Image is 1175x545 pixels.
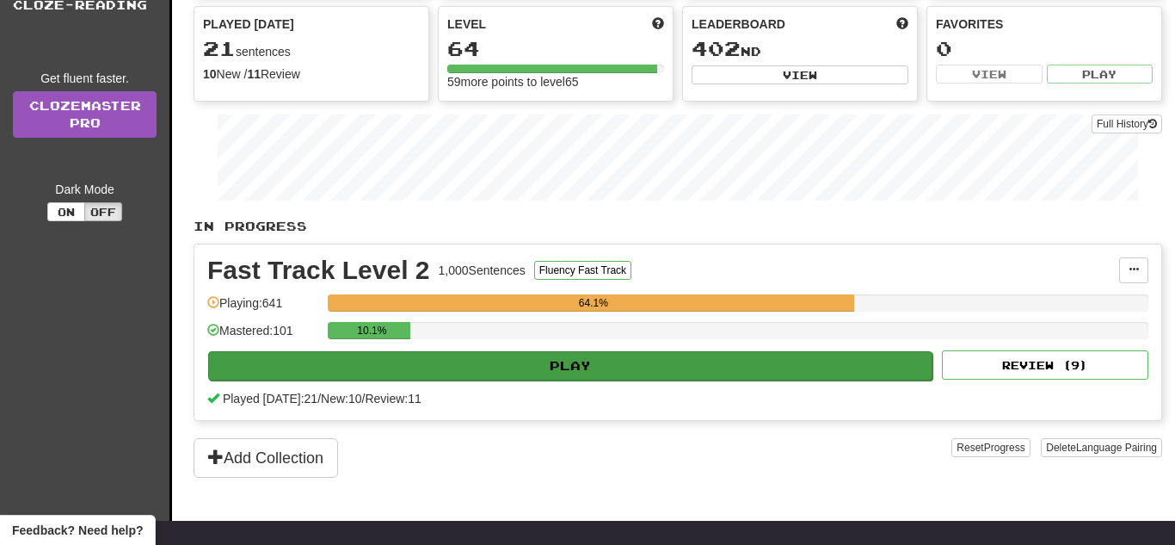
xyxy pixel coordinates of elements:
span: Progress [984,442,1025,454]
span: This week in points, UTC [896,15,908,33]
div: 64.1% [333,294,853,312]
div: 0 [936,38,1153,59]
strong: 10 [203,67,217,81]
span: Open feedback widget [12,522,143,539]
button: Add Collection [194,438,338,478]
span: / [317,392,321,406]
div: Mastered: 101 [207,322,319,350]
button: Review (9) [942,350,1148,380]
div: 10.1% [333,322,410,339]
span: 402 [692,36,741,60]
div: New / Review [203,65,420,83]
div: Fast Track Level 2 [207,257,430,283]
div: sentences [203,38,420,60]
button: On [47,202,85,221]
span: 21 [203,36,236,60]
p: In Progress [194,218,1162,235]
button: View [692,65,908,84]
span: Score more points to level up [652,15,664,33]
span: New: 10 [321,392,361,406]
span: Language Pairing [1076,442,1157,454]
span: Played [DATE] [203,15,294,33]
span: Review: 11 [365,392,421,406]
div: nd [692,38,908,60]
button: Play [208,351,932,381]
button: ResetProgress [951,438,1030,457]
button: Off [84,202,122,221]
button: View [936,65,1043,84]
div: Dark Mode [13,181,157,198]
span: Leaderboard [692,15,785,33]
span: / [362,392,366,406]
strong: 11 [247,67,261,81]
button: Fluency Fast Track [534,261,631,280]
div: 59 more points to level 65 [447,73,664,90]
div: Favorites [936,15,1153,33]
span: Level [447,15,486,33]
div: 1,000 Sentences [439,262,526,279]
div: Get fluent faster. [13,70,157,87]
button: Full History [1092,115,1162,133]
button: DeleteLanguage Pairing [1041,438,1162,457]
div: 64 [447,38,664,59]
button: Play [1047,65,1153,84]
span: Played [DATE]: 21 [223,392,317,406]
a: ClozemasterPro [13,91,157,138]
div: Playing: 641 [207,294,319,323]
